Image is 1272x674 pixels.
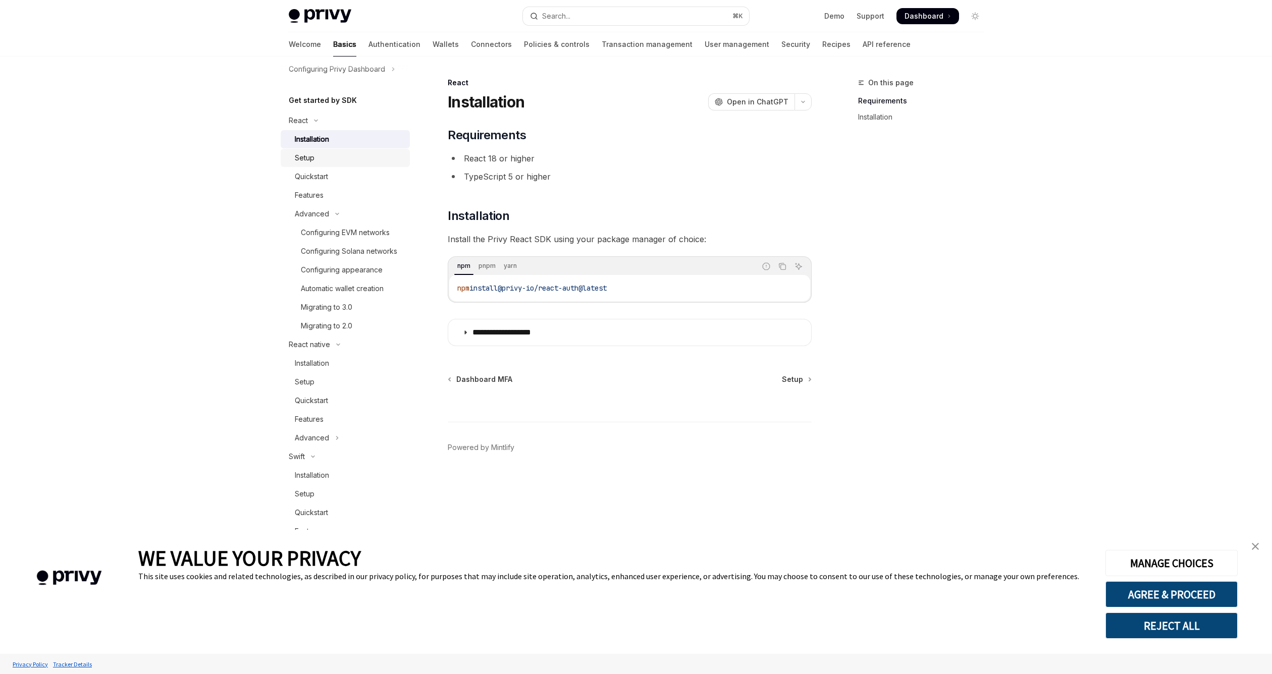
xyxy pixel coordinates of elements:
div: Advanced [295,432,329,444]
div: Swift [289,451,305,463]
a: Tracker Details [50,655,94,673]
img: light logo [289,9,351,23]
span: Dashboard MFA [456,374,512,384]
a: Installation [858,109,991,125]
a: Basics [333,32,356,57]
button: Toggle dark mode [967,8,983,24]
a: Features [281,522,410,540]
button: Toggle React section [281,111,410,130]
div: Automatic wallet creation [301,283,384,295]
div: Features [295,525,324,537]
div: Quickstart [295,395,328,407]
a: Setup [281,373,410,391]
div: yarn [501,260,520,272]
span: Requirements [448,127,526,143]
div: npm [454,260,473,272]
div: React [289,115,308,127]
div: React [448,78,812,88]
button: Copy the contents from the code block [776,260,789,273]
img: close banner [1252,543,1259,550]
span: install [469,284,498,293]
a: Features [281,410,410,428]
button: Toggle React native section [281,335,410,354]
span: Dashboard [905,11,943,21]
button: Toggle Advanced section [281,429,410,447]
a: Powered by Mintlify [448,442,514,453]
a: Wallets [433,32,459,57]
a: Quickstart [281,167,410,186]
a: Setup [281,485,410,503]
a: Installation [281,354,410,372]
div: Setup [295,152,314,164]
span: Setup [782,374,803,384]
button: Open search [523,7,749,25]
div: Quickstart [295,171,328,183]
a: Configuring EVM networks [281,223,410,242]
div: Installation [295,133,329,145]
div: Setup [295,376,314,388]
a: API reference [863,32,911,57]
button: Ask AI [792,260,805,273]
button: Open in ChatGPT [708,93,794,110]
a: close banner [1245,536,1265,556]
div: Search... [542,10,570,22]
a: Configuring Solana networks [281,242,410,260]
img: company logo [15,556,123,600]
button: REJECT ALL [1105,612,1238,639]
a: Connectors [471,32,512,57]
a: Quickstart [281,391,410,410]
a: Migrating to 3.0 [281,298,410,316]
a: Quickstart [281,503,410,522]
div: Features [295,189,324,201]
div: Advanced [295,208,329,220]
span: ⌘ K [732,12,743,20]
div: pnpm [475,260,499,272]
a: Configuring appearance [281,261,410,279]
span: Open in ChatGPT [727,97,788,107]
span: @privy-io/react-auth@latest [498,284,607,293]
a: Setup [782,374,811,384]
div: Configuring appearance [301,264,383,276]
div: React native [289,339,330,351]
a: Support [857,11,884,21]
button: MANAGE CHOICES [1105,550,1238,576]
h5: Get started by SDK [289,94,357,106]
div: This site uses cookies and related technologies, as described in our privacy policy, for purposes... [138,571,1090,581]
span: WE VALUE YOUR PRIVACY [138,545,361,571]
a: Dashboard [896,8,959,24]
span: Installation [448,208,509,224]
div: Features [295,413,324,425]
li: TypeScript 5 or higher [448,170,812,184]
a: Dashboard MFA [449,374,512,384]
button: Toggle Advanced section [281,205,410,223]
a: Security [781,32,810,57]
a: Setup [281,149,410,167]
div: Installation [295,357,329,369]
button: Report incorrect code [760,260,773,273]
span: On this page [868,77,914,89]
span: npm [457,284,469,293]
a: Transaction management [602,32,693,57]
h1: Installation [448,93,524,111]
div: Installation [295,469,329,481]
a: Migrating to 2.0 [281,317,410,335]
a: Welcome [289,32,321,57]
div: Migrating to 2.0 [301,320,352,332]
a: Automatic wallet creation [281,279,410,298]
a: Recipes [822,32,851,57]
a: Installation [281,466,410,484]
div: Configuring Solana networks [301,245,397,257]
div: Configuring EVM networks [301,227,390,239]
span: Install the Privy React SDK using your package manager of choice: [448,232,812,246]
a: Demo [824,11,844,21]
a: User management [705,32,769,57]
button: AGREE & PROCEED [1105,581,1238,607]
div: Quickstart [295,507,328,519]
a: Authentication [368,32,420,57]
a: Installation [281,130,410,148]
div: Setup [295,488,314,500]
a: Features [281,186,410,204]
li: React 18 or higher [448,151,812,165]
div: Migrating to 3.0 [301,301,352,313]
button: Toggle Swift section [281,447,410,466]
